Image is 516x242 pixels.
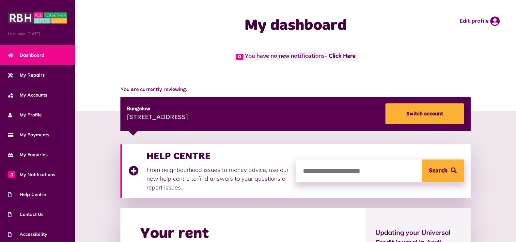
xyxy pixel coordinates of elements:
[324,53,355,59] a: - Click Here
[429,159,447,182] span: Search
[8,171,55,178] span: My Notifications
[120,86,470,94] span: You are currently reviewing:
[8,211,43,218] span: Contact Us
[236,54,243,60] span: 0
[192,16,399,35] h1: My dashboard
[147,150,290,162] h3: HELP CENTRE
[147,165,290,192] p: From neighbourhood issues to money advice, use our new help centre to find answers to your questi...
[8,191,46,198] span: Help Centre
[8,52,44,59] span: Dashboard
[8,131,49,138] span: My Payments
[8,11,67,24] img: MyRBH
[460,16,500,26] a: Edit profile
[8,92,47,98] span: My Accounts
[127,105,188,113] div: Bungalow
[8,171,15,178] span: 0
[422,159,464,182] button: Search
[8,231,47,238] span: Accessibility
[8,151,48,158] span: My Enquiries
[8,72,45,79] span: My Repairs
[385,103,464,124] a: Switch account
[127,113,188,123] div: [STREET_ADDRESS]
[8,112,42,118] span: My Profile
[233,52,358,61] span: You have no new notifications
[8,31,67,37] span: Last login: [DATE]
